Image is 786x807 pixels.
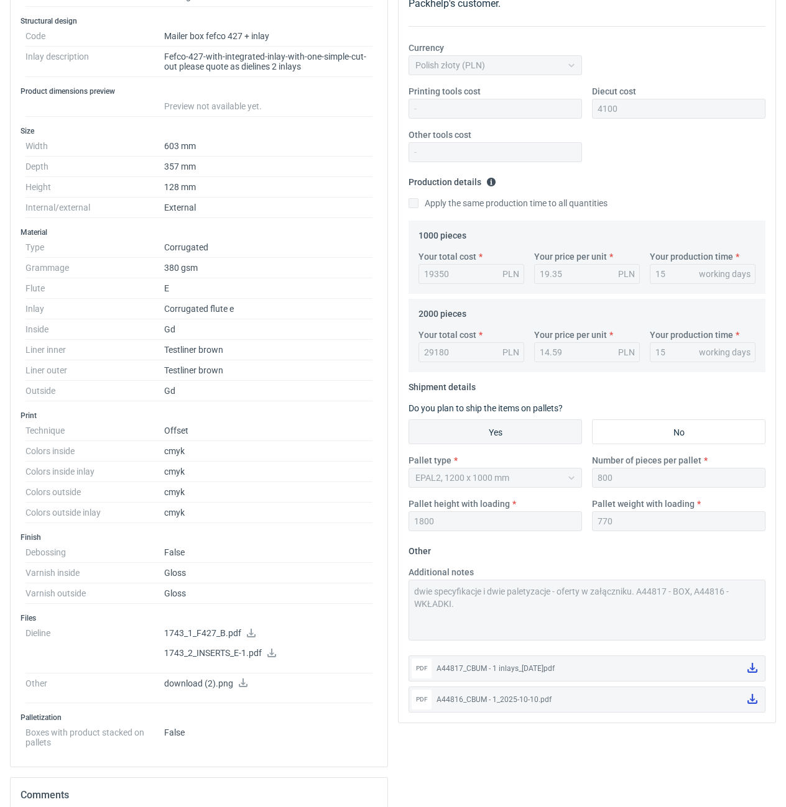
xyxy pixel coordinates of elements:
[25,136,164,157] dt: Width
[418,226,466,240] legend: 1000 pieces
[21,532,377,542] h3: Finish
[25,542,164,563] dt: Debossing
[164,299,372,319] dd: Corrugated flute e
[164,628,372,639] p: 1743_1_F427_B.pdf
[164,482,372,503] dd: cmyk
[21,86,377,96] h3: Product dimensions preview
[164,319,372,340] dd: Gd
[618,346,635,358] div: PLN
[409,541,431,556] legend: Other
[418,250,476,263] label: Your total cost
[650,329,733,341] label: Your production time
[25,26,164,47] dt: Code
[164,136,372,157] dd: 603 mm
[418,304,466,319] legend: 2000 pieces
[25,381,164,401] dt: Outside
[164,258,372,278] dd: 380 gsm
[21,227,377,237] h3: Material
[502,346,519,358] div: PLN
[592,498,695,510] label: Pallet weight with loading
[21,16,377,26] h3: Structural design
[618,268,635,280] div: PLN
[699,268,751,280] div: working days
[164,360,372,381] dd: Testliner brown
[25,299,164,319] dt: Inlay
[25,157,164,177] dt: Depth
[164,723,372,747] dd: False
[164,157,372,177] dd: 357 mm
[164,648,372,659] p: 1743_2_INSERTS_E-1.pdf
[418,329,476,341] label: Your total cost
[409,197,608,209] label: Apply the same production time to all quantities
[25,673,164,704] dt: Other
[21,411,377,421] h3: Print
[409,172,496,187] legend: Production details
[164,678,372,690] p: download (2).png
[409,498,510,510] label: Pallet height with loading
[25,360,164,381] dt: Liner outer
[25,623,164,673] dt: Dieline
[21,126,377,136] h3: Size
[21,613,377,623] h3: Files
[164,26,372,47] dd: Mailer box fefco 427 + inlay
[409,454,451,467] label: Pallet type
[25,421,164,441] dt: Technique
[412,690,432,709] div: pdf
[25,503,164,523] dt: Colors outside inlay
[25,237,164,258] dt: Type
[412,659,432,678] div: pdf
[164,441,372,462] dd: cmyk
[25,319,164,340] dt: Inside
[164,583,372,604] dd: Gloss
[25,198,164,218] dt: Internal/external
[502,268,519,280] div: PLN
[25,723,164,747] dt: Boxes with product stacked on pallets
[164,198,372,218] dd: External
[164,278,372,299] dd: E
[25,583,164,604] dt: Varnish outside
[25,441,164,462] dt: Colors inside
[25,47,164,77] dt: Inlay description
[164,421,372,441] dd: Offset
[164,237,372,258] dd: Corrugated
[164,542,372,563] dd: False
[25,278,164,299] dt: Flute
[164,462,372,482] dd: cmyk
[164,340,372,360] dd: Testliner brown
[25,462,164,482] dt: Colors inside inlay
[164,381,372,401] dd: Gd
[21,713,377,723] h3: Palletization
[25,177,164,198] dt: Height
[592,85,636,98] label: Diecut cost
[164,101,262,111] span: Preview not available yet.
[699,346,751,358] div: working days
[25,340,164,360] dt: Liner inner
[437,662,737,675] div: A44817_CBUM - 1 inlays_[DATE]pdf
[534,329,607,341] label: Your price per unit
[409,566,474,578] label: Additional notes
[164,563,372,583] dd: Gloss
[409,85,481,98] label: Printing tools cost
[164,503,372,523] dd: cmyk
[409,129,471,141] label: Other tools cost
[409,403,563,413] label: Do you plan to ship the items on pallets?
[25,563,164,583] dt: Varnish inside
[409,377,476,392] legend: Shipment details
[650,250,733,263] label: Your production time
[21,788,377,803] h2: Comments
[25,258,164,278] dt: Grammage
[437,693,737,706] div: A44816_CBUM - 1_2025-10-10.pdf
[409,42,444,54] label: Currency
[592,454,701,467] label: Number of pieces per pallet
[409,580,765,641] textarea: dwie specyfikacje i dwie paletyzacje - oferty w załączniku. A44817 - BOX, A44816 - WKŁADKI.
[164,47,372,77] dd: Fefco-427-with-integrated-inlay-with-one-simple-cut-out please quote as dielines 2 inlays
[164,177,372,198] dd: 128 mm
[25,482,164,503] dt: Colors outside
[534,250,607,263] label: Your price per unit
